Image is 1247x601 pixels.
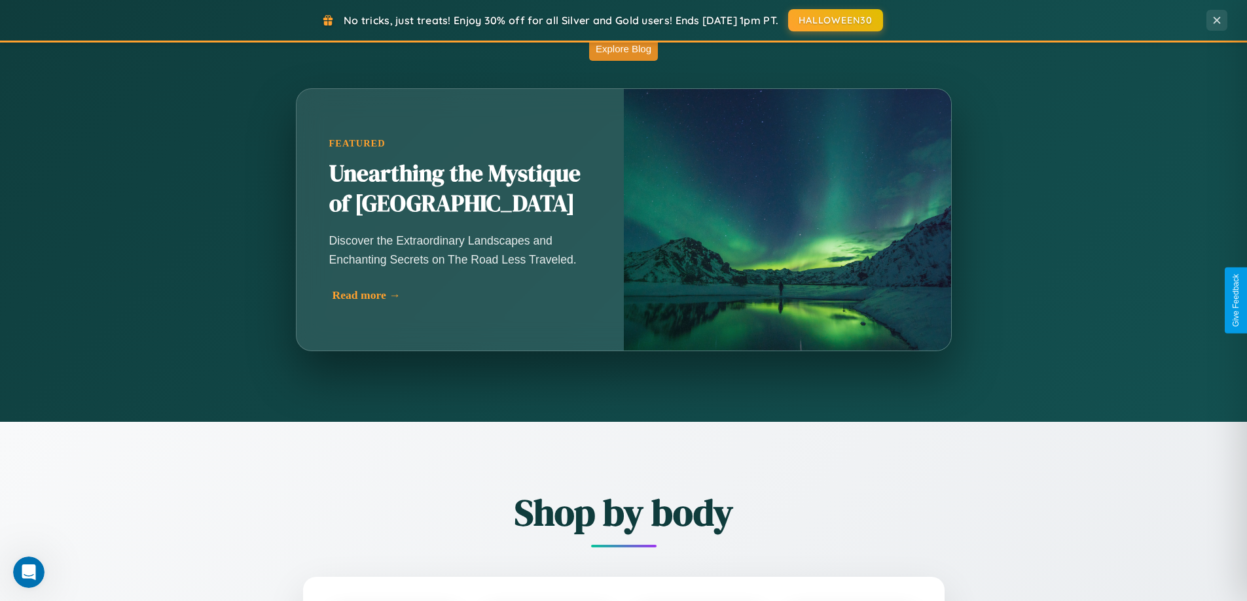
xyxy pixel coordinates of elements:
[333,288,594,302] div: Read more →
[231,487,1017,538] h2: Shop by body
[344,14,778,27] span: No tricks, just treats! Enjoy 30% off for all Silver and Gold users! Ends [DATE] 1pm PT.
[788,9,883,31] button: HALLOWEEN30
[329,138,591,149] div: Featured
[329,159,591,219] h2: Unearthing the Mystique of [GEOGRAPHIC_DATA]
[589,37,658,61] button: Explore Blog
[329,232,591,268] p: Discover the Extraordinary Landscapes and Enchanting Secrets on The Road Less Traveled.
[1231,274,1240,327] div: Give Feedback
[13,557,45,588] iframe: Intercom live chat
